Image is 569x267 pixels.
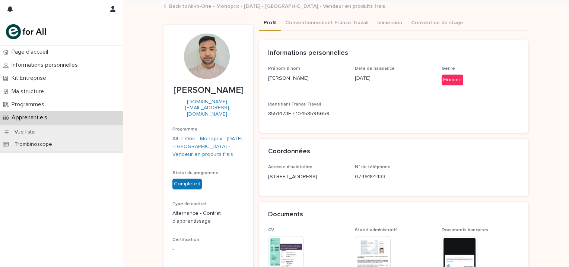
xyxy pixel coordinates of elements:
[9,129,41,135] p: Vue liste
[268,165,312,169] span: Adresse d'habitation
[355,66,395,71] span: Date de naissance
[268,228,274,232] span: CV
[172,179,202,189] div: Completed
[268,173,346,181] p: [STREET_ADDRESS]
[172,210,244,225] p: Alternance - Contrat d'apprentissage
[355,228,397,232] span: Statut administratif
[185,99,229,117] a: [DOMAIN_NAME][EMAIL_ADDRESS][DOMAIN_NAME]
[9,88,50,95] p: Ma structure
[9,75,52,82] p: Kit Entreprise
[9,114,53,121] p: Apprenant.e.s
[9,62,84,69] p: Informations personnelles
[172,127,198,132] span: Programme
[268,75,346,82] p: [PERSON_NAME]
[355,165,391,169] span: N° de téléphone
[355,173,433,181] p: 0749184433
[172,135,244,158] a: All-in-One - Monoprix - [DATE] - [GEOGRAPHIC_DATA] - Vendeur en produits frais
[442,228,488,232] span: Documents bancaires
[281,16,373,31] button: Conventionnement France Travail
[442,66,455,71] span: Genre
[268,211,303,219] h2: Documents
[268,66,300,71] span: Prénom & nom
[373,16,407,31] button: Immersion
[172,245,244,253] p: -
[407,16,468,31] button: Convention de stage
[9,141,58,148] p: Trombinoscope
[442,75,463,85] div: Homme
[6,24,46,39] img: mHINNnv7SNCQZijbaqql
[172,85,244,96] p: [PERSON_NAME]
[268,110,346,118] p: 8551473E / 10458596659
[268,49,348,57] h2: Informations personnelles
[355,75,433,82] p: [DATE]
[9,101,50,108] p: Programmes
[172,238,199,242] span: Certification
[268,102,321,107] span: Identifiant France Travail
[172,171,219,175] span: Statut du programme
[169,1,385,10] a: Back toAll-in-One - Monoprix - [DATE] - [GEOGRAPHIC_DATA] - Vendeur en produits frais
[9,48,54,56] p: Page d'accueil
[268,148,310,156] h2: Coordonnées
[259,16,281,31] button: Profil
[172,202,207,206] span: Type de contrat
